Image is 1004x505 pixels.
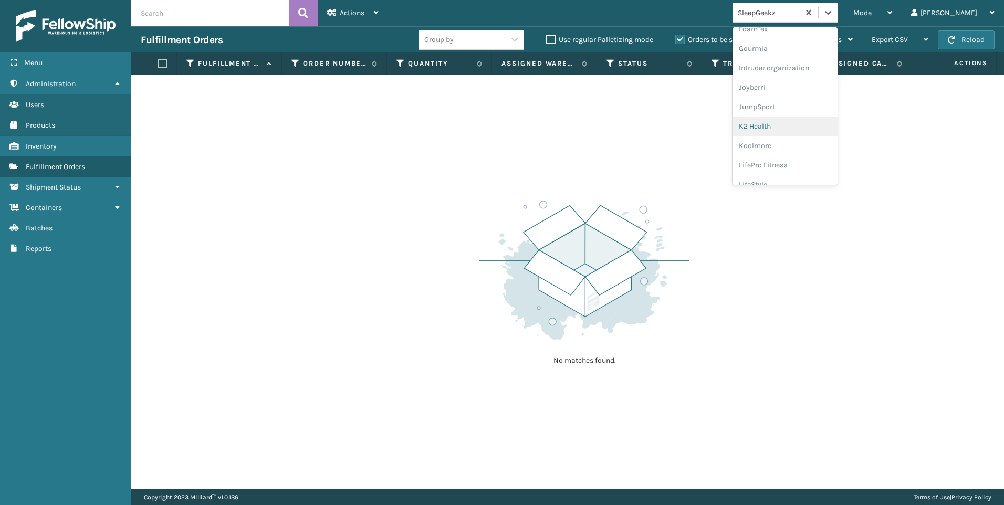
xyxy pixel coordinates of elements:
[408,59,472,68] label: Quantity
[723,59,787,68] label: Tracking Number
[733,136,838,155] div: Koolmore
[340,8,364,17] span: Actions
[618,59,682,68] label: Status
[914,493,950,501] a: Terms of Use
[303,59,367,68] label: Order Number
[733,117,838,136] div: K2 Health
[144,489,238,505] p: Copyright 2023 Milliard™ v 1.0.186
[198,59,262,68] label: Fulfillment Order Id
[733,155,838,175] div: LifePro Fitness
[938,30,995,49] button: Reload
[733,97,838,117] div: JumpSport
[26,183,81,192] span: Shipment Status
[828,59,892,68] label: Assigned Carrier Service
[733,78,838,97] div: Joyberri
[501,59,577,68] label: Assigned Warehouse
[872,35,908,44] span: Export CSV
[16,10,116,42] img: logo
[853,8,872,17] span: Mode
[738,7,800,18] div: SleepGeekz
[24,58,43,67] span: Menu
[26,100,44,109] span: Users
[733,19,838,39] div: FoamTex
[733,58,838,78] div: Intruder organization
[26,142,57,151] span: Inventory
[26,203,62,212] span: Containers
[26,79,76,88] span: Administration
[141,34,223,46] h3: Fulfillment Orders
[424,34,454,45] div: Group by
[26,244,51,253] span: Reports
[914,489,991,505] div: |
[26,121,55,130] span: Products
[26,162,85,171] span: Fulfillment Orders
[921,55,994,72] span: Actions
[733,39,838,58] div: Gourmia
[675,35,777,44] label: Orders to be shipped [DATE]
[26,224,53,233] span: Batches
[546,35,653,44] label: Use regular Palletizing mode
[951,493,991,501] a: Privacy Policy
[733,175,838,194] div: LifeStyle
